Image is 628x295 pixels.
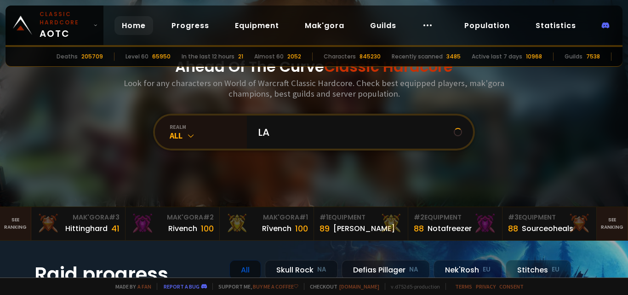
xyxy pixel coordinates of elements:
[508,222,518,235] div: 88
[508,213,519,222] span: # 3
[65,223,108,234] div: Hittinghard
[342,260,430,280] div: Defias Pillager
[126,207,220,240] a: Mak'Gora#2Rivench100
[31,207,126,240] a: Mak'Gora#3Hittinghard41
[446,52,461,61] div: 3485
[317,265,326,274] small: NA
[457,16,517,35] a: Population
[339,283,379,290] a: [DOMAIN_NAME]
[526,52,542,61] div: 10968
[552,265,559,274] small: EU
[111,222,120,235] div: 41
[360,52,381,61] div: 845230
[499,283,524,290] a: Consent
[565,52,582,61] div: Guilds
[253,283,298,290] a: Buy me a coffee
[203,213,214,222] span: # 2
[57,52,78,61] div: Deaths
[37,213,120,222] div: Mak'Gora
[164,283,200,290] a: Report a bug
[175,56,453,78] h1: Ahead Of The Curve
[299,213,308,222] span: # 1
[225,213,308,222] div: Mak'Gora
[320,213,402,222] div: Equipment
[229,260,261,280] div: All
[212,283,298,290] span: Support me,
[522,223,573,234] div: Sourceoheals
[508,213,591,222] div: Equipment
[252,116,454,149] input: Search a character...
[408,207,502,240] a: #2Equipment88Notafreezer
[502,207,597,240] a: #3Equipment88Sourceoheals
[262,223,291,234] div: Rîvench
[428,223,472,234] div: Notafreezer
[409,265,418,274] small: NA
[120,78,508,99] h3: Look for any characters on World of Warcraft Classic Hardcore. Check best equipped players, mak'g...
[324,52,356,61] div: Characters
[254,52,284,61] div: Almost 60
[40,10,90,27] small: Classic Hardcore
[597,207,628,240] a: Seeranking
[137,283,151,290] a: a fan
[114,16,153,35] a: Home
[528,16,583,35] a: Statistics
[168,223,197,234] div: Rivench
[6,6,103,45] a: Classic HardcoreAOTC
[506,260,571,280] div: Stitches
[472,52,522,61] div: Active last 7 days
[182,52,234,61] div: In the last 12 hours
[392,52,443,61] div: Recently scanned
[385,283,440,290] span: v. d752d5 - production
[434,260,502,280] div: Nek'Rosh
[238,52,243,61] div: 21
[314,207,408,240] a: #1Equipment89[PERSON_NAME]
[333,223,395,234] div: [PERSON_NAME]
[228,16,286,35] a: Equipment
[131,213,214,222] div: Mak'Gora
[126,52,148,61] div: Level 60
[110,283,151,290] span: Made by
[483,265,491,274] small: EU
[81,52,103,61] div: 205709
[201,222,214,235] div: 100
[152,52,171,61] div: 65950
[220,207,314,240] a: Mak'Gora#1Rîvench100
[320,213,328,222] span: # 1
[414,213,424,222] span: # 2
[170,130,247,141] div: All
[586,52,600,61] div: 7538
[265,260,338,280] div: Skull Rock
[297,16,352,35] a: Mak'gora
[476,283,496,290] a: Privacy
[40,10,90,40] span: AOTC
[414,222,424,235] div: 88
[455,283,472,290] a: Terms
[170,123,247,130] div: realm
[320,222,330,235] div: 89
[304,283,379,290] span: Checkout
[295,222,308,235] div: 100
[363,16,404,35] a: Guilds
[414,213,497,222] div: Equipment
[34,260,218,289] h1: Raid progress
[164,16,217,35] a: Progress
[287,52,301,61] div: 2052
[109,213,120,222] span: # 3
